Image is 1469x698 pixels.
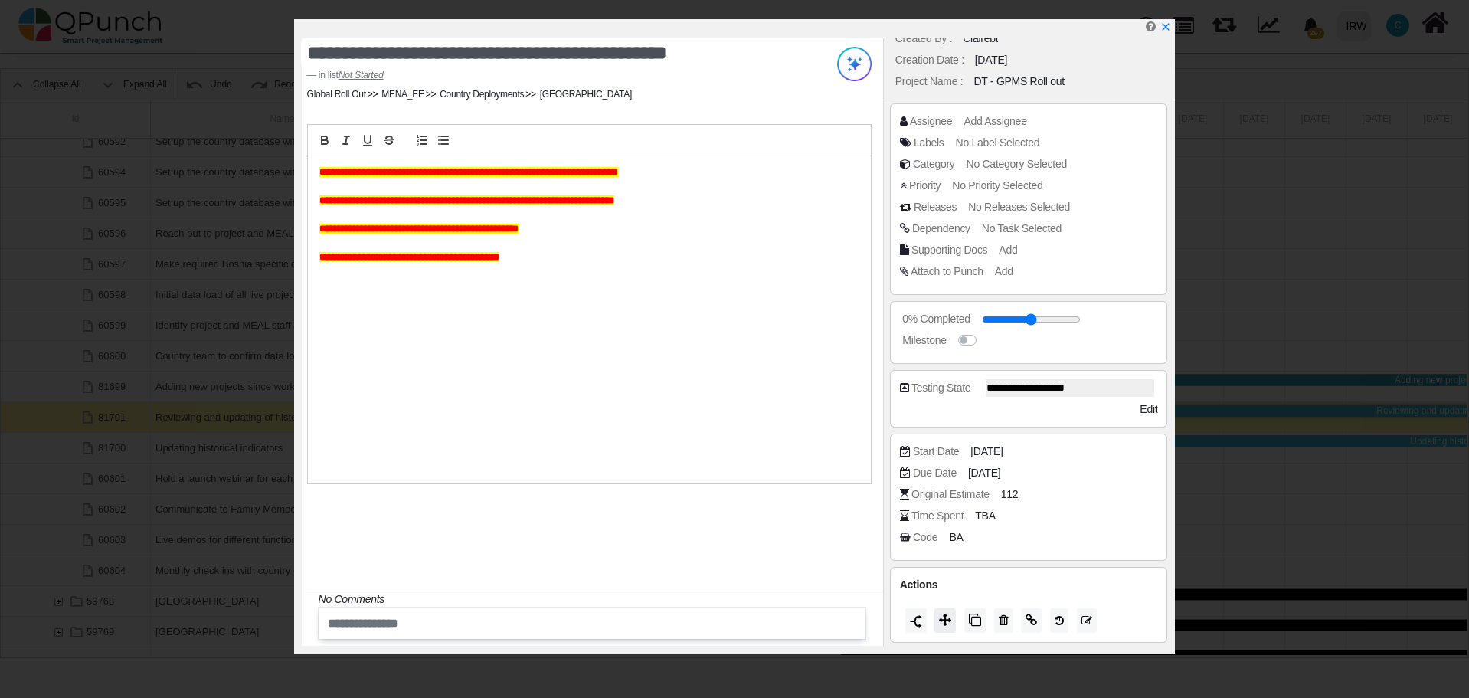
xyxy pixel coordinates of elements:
[902,333,946,349] div: Milestone
[911,380,970,396] div: Testing State
[968,465,1000,481] span: [DATE]
[319,593,384,605] i: No Comments
[837,47,872,81] img: Try writing with AI
[914,199,957,215] div: Releases
[1021,608,1042,633] button: Copy Link
[1001,487,1019,503] span: 112
[913,444,959,460] div: Start Date
[999,244,1017,256] span: Add
[911,264,983,280] div: Attach to Punch
[1077,608,1097,633] button: Edit
[949,529,963,546] span: BA
[900,578,937,591] span: Actions
[952,179,1042,192] span: No Priority Selected
[911,508,964,524] div: Time Spent
[911,242,987,258] div: Supporting Docs
[911,487,990,503] div: Original Estimate
[913,465,957,481] div: Due Date
[994,608,1013,633] button: Delete
[964,115,1026,127] span: Add Assignee
[339,70,384,80] u: Not Started
[967,158,1067,170] span: No Category Selected
[970,444,1003,460] span: [DATE]
[902,311,970,327] div: 0% Completed
[982,222,1062,234] span: No Task Selected
[895,74,964,90] div: Project Name :
[975,508,995,524] span: TBA
[909,178,941,194] div: Priority
[366,87,424,101] li: MENA_EE
[424,87,525,101] li: Country Deployments
[307,68,774,82] footer: in list
[910,615,922,628] img: split.9d50320.png
[913,156,955,172] div: Category
[1140,403,1157,415] span: Edit
[524,87,632,101] li: [GEOGRAPHIC_DATA]
[307,87,366,101] li: Global Roll Out
[905,608,927,633] button: Split
[912,221,970,237] div: Dependency
[914,135,944,151] div: Labels
[913,529,937,546] div: Code
[968,201,1070,213] span: No Releases Selected
[956,136,1040,149] span: No Label Selected
[973,74,1064,90] div: DT - GPMS Roll out
[1050,608,1068,633] button: History
[995,265,1013,277] span: Add
[339,70,384,80] cite: Source Title
[910,113,952,129] div: Assignee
